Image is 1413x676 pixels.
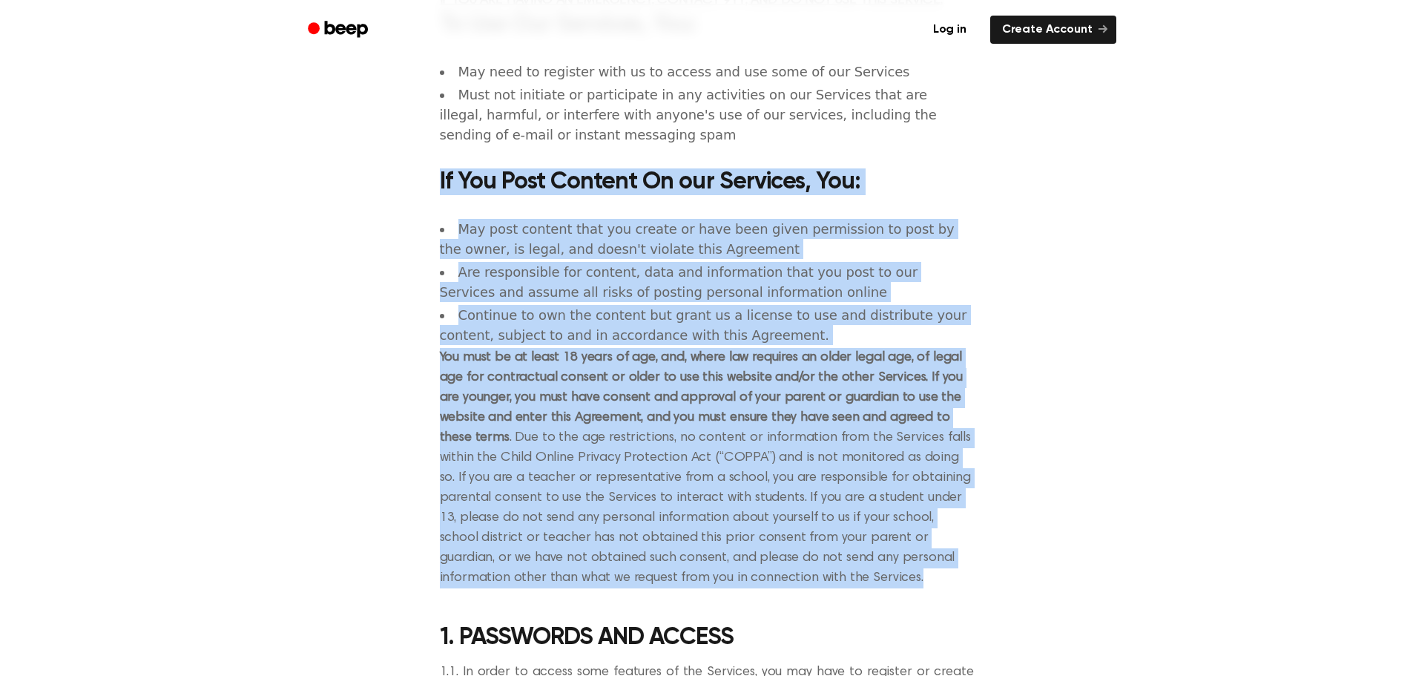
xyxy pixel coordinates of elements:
[440,168,974,195] h3: If You Post Content On our Services, You:
[440,85,974,145] li: Must not initiate or participate in any activities on our Services that are illegal, harmful, or ...
[440,305,974,345] li: Continue to own the content but grant us a license to use and distribute your content, subject to...
[918,13,981,47] a: Log in
[440,219,974,259] li: May post content that you create or have been given permission to post by the owner, is legal, an...
[297,16,381,45] a: Beep
[440,262,974,302] li: Are responsible for content, data and information that you post to our Services and assume all ri...
[440,348,974,588] p: . Due to the age restrictions, no content or information from the Services falls within the Child...
[990,16,1116,44] a: Create Account
[440,624,974,651] h2: 1. PASSWORDS AND ACCESS
[440,62,974,82] li: May need to register with us to access and use some of our Services
[440,351,964,444] strong: You must be at least 18 years of age, and, where law requires an older legal age, of legal age fo...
